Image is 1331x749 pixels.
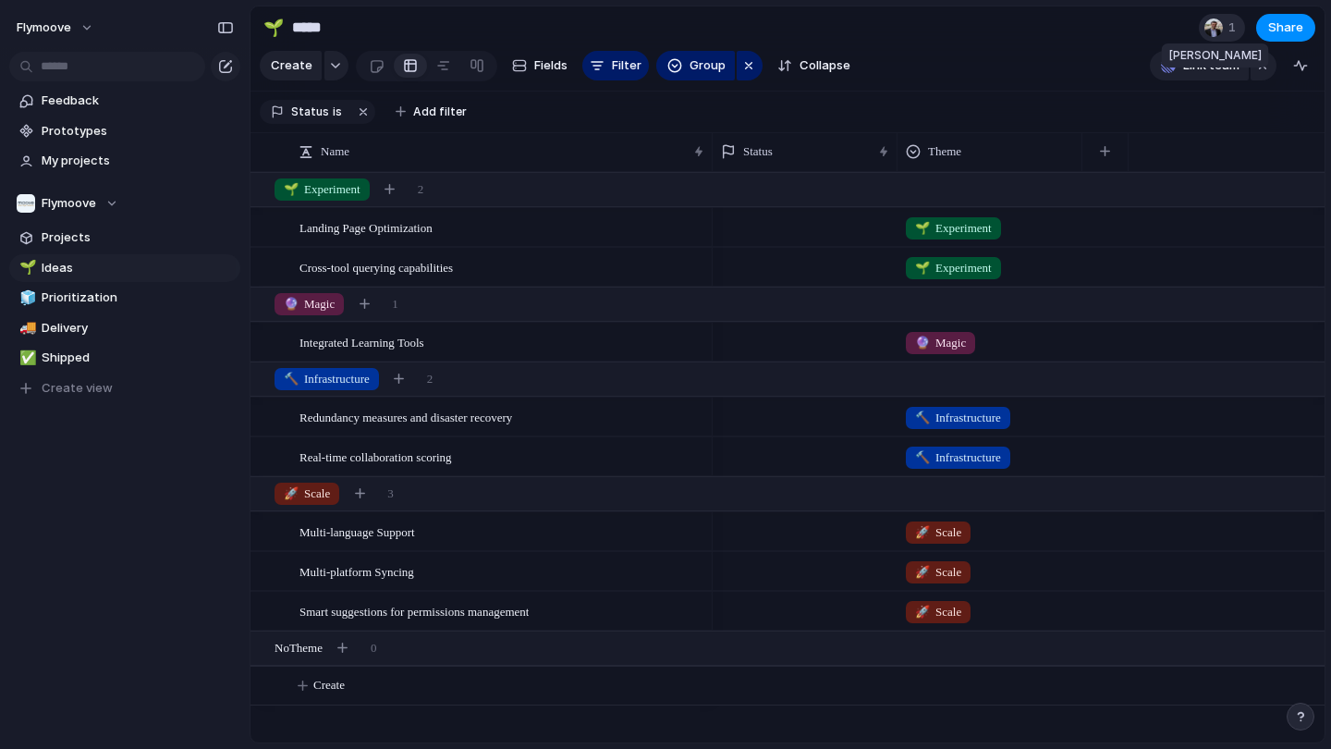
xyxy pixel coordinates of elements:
span: Landing Page Optimization [299,216,433,238]
span: Magic [915,334,966,352]
button: 🧊 [17,289,35,307]
a: ✅Shipped [9,344,240,372]
span: 🚀 [915,525,930,539]
div: 🚚 [19,317,32,338]
span: 🚀 [915,565,930,579]
span: Ideas [42,259,234,277]
span: Multi-platform Syncing [299,560,414,582]
span: Prioritization [42,289,234,307]
span: No Theme [275,639,323,657]
span: 🔨 [915,450,930,464]
span: Group [690,56,726,75]
span: Create view [42,379,113,398]
span: Multi-language Support [299,521,415,542]
button: Create view [9,374,240,402]
button: Fields [505,51,575,80]
span: Scale [284,485,330,503]
span: Magic [284,295,335,313]
span: Status [291,104,329,120]
span: Status [743,142,773,161]
button: 🌱 [259,13,288,43]
button: Create [260,51,322,80]
span: 🔮 [284,297,299,311]
span: flymoove [17,18,71,37]
span: Real-time collaboration scoring [299,446,452,467]
span: Create [271,56,312,75]
span: Experiment [915,259,992,277]
span: Add filter [413,104,467,120]
span: 3 [387,485,394,503]
div: 🌱 [263,15,284,40]
span: Infrastructure [915,409,1001,427]
span: Infrastructure [284,370,370,388]
span: Theme [928,142,961,161]
span: Smart suggestions for permissions management [299,600,529,621]
div: ✅ [19,348,32,369]
span: 0 [371,639,377,657]
a: Feedback [9,87,240,115]
span: Scale [915,563,961,582]
a: Projects [9,224,240,252]
span: Fields [534,56,568,75]
div: 🌱 [19,257,32,278]
span: 🔮 [915,336,930,350]
span: Cross-tool querying capabilities [299,256,453,277]
a: 🌱Ideas [9,254,240,282]
span: My projects [42,152,234,170]
a: 🧊Prioritization [9,284,240,312]
button: flymoove [8,13,104,43]
button: Filter [582,51,649,80]
button: 🚚 [17,319,35,338]
button: ✅ [17,349,35,367]
span: Redundancy measures and disaster recovery [299,406,512,427]
span: Projects [42,228,234,247]
span: Filter [612,56,641,75]
span: Infrastructure [915,448,1001,467]
a: Prototypes [9,117,240,145]
span: 🌱 [915,261,930,275]
span: 1 [1228,18,1241,37]
span: Create [313,676,345,694]
span: Delivery [42,319,234,338]
div: [PERSON_NAME] [1162,43,1269,68]
span: 1 [392,295,398,313]
div: 🧊 [19,288,32,309]
button: Collapse [770,51,858,80]
button: Group [656,51,735,80]
a: My projects [9,147,240,175]
span: 🔨 [915,411,930,424]
span: 🔨 [284,372,299,386]
span: Shipped [42,349,234,367]
span: 2 [418,180,424,199]
span: Collapse [800,56,850,75]
span: Share [1268,18,1303,37]
span: Scale [915,523,961,542]
button: Flymoove [9,190,240,217]
span: is [333,104,342,120]
span: 2 [427,370,433,388]
button: 🌱 [17,259,35,277]
button: Link team [1150,51,1249,80]
span: Flymoove [42,194,96,213]
span: 🌱 [284,182,299,196]
span: Feedback [42,92,234,110]
button: Share [1256,14,1315,42]
span: Scale [915,603,961,621]
span: Experiment [284,180,360,199]
span: Name [321,142,349,161]
a: 🚚Delivery [9,314,240,342]
span: Integrated Learning Tools [299,331,424,352]
span: 🚀 [284,486,299,500]
span: 🚀 [915,605,930,619]
span: 🌱 [915,221,930,235]
button: Add filter [385,99,478,125]
button: is [329,102,346,122]
span: Prototypes [42,122,234,141]
span: Experiment [915,219,992,238]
